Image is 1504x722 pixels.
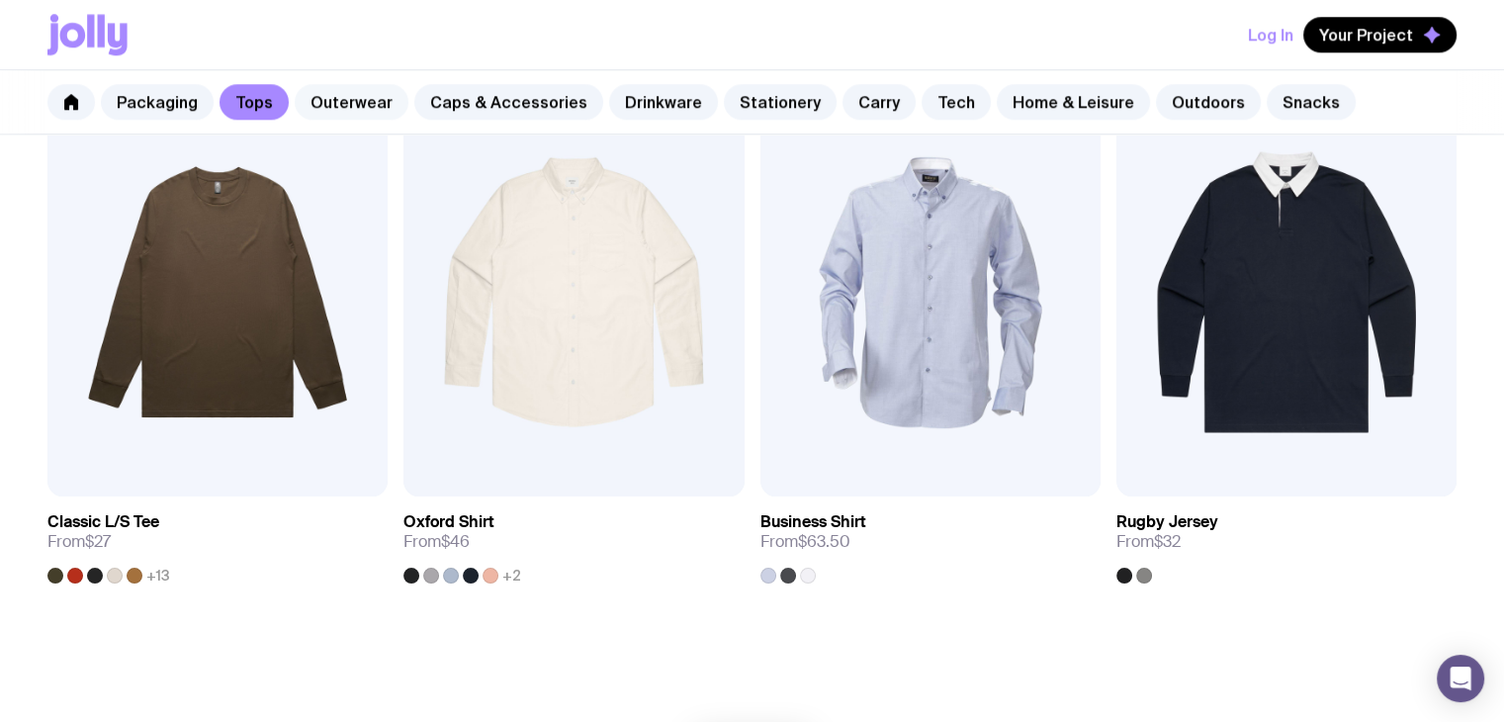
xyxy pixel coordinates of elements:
h3: Classic L/S Tee [47,512,159,532]
a: Drinkware [609,84,718,120]
h3: Business Shirt [760,512,866,532]
a: Caps & Accessories [414,84,603,120]
span: $63.50 [798,531,850,552]
a: Outerwear [295,84,408,120]
button: Log In [1248,17,1293,52]
a: Snacks [1267,84,1356,120]
button: Your Project [1303,17,1457,52]
a: Home & Leisure [997,84,1150,120]
h3: Oxford Shirt [403,512,494,532]
a: Stationery [724,84,837,120]
a: Outdoors [1156,84,1261,120]
a: Business ShirtFrom$63.50 [760,496,1101,584]
h3: Rugby Jersey [1116,512,1218,532]
a: Tops [220,84,289,120]
span: +2 [502,568,521,584]
a: Tech [922,84,991,120]
a: Packaging [101,84,214,120]
span: $46 [441,531,470,552]
span: Your Project [1319,25,1413,45]
span: From [47,532,111,552]
span: +13 [146,568,170,584]
a: Carry [842,84,916,120]
a: Classic L/S TeeFrom$27+13 [47,496,388,584]
span: From [1116,532,1181,552]
span: From [403,532,470,552]
span: $32 [1154,531,1181,552]
a: Oxford ShirtFrom$46+2 [403,496,744,584]
span: $27 [85,531,111,552]
a: Rugby JerseyFrom$32 [1116,496,1457,584]
span: From [760,532,850,552]
div: Open Intercom Messenger [1437,655,1484,702]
